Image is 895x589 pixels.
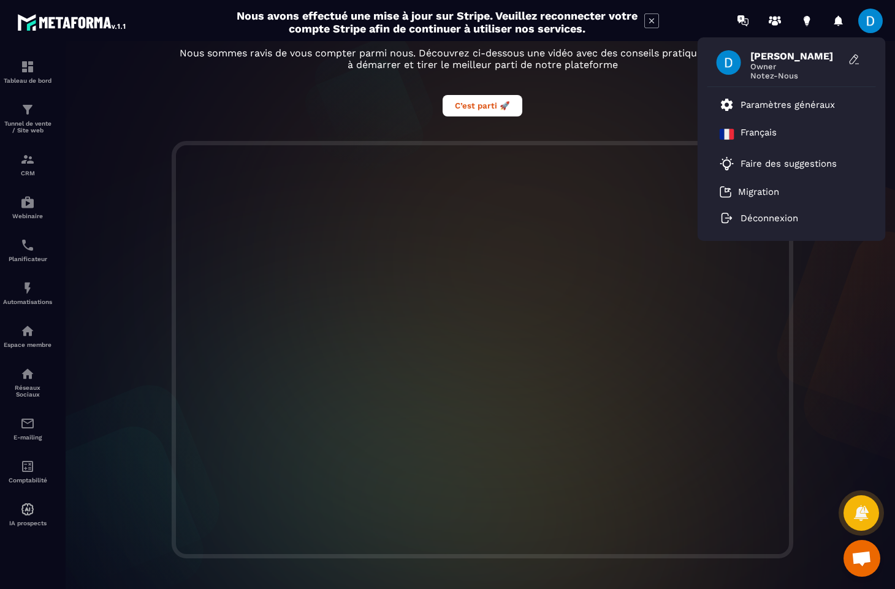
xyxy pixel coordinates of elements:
a: formationformationCRM [3,143,52,186]
p: Paramètres généraux [741,99,835,110]
p: Planificateur [3,256,52,262]
img: formation [20,59,35,74]
a: accountantaccountantComptabilité [3,450,52,493]
p: Tableau de bord [3,77,52,84]
img: automations [20,502,35,517]
p: Espace membre [3,341,52,348]
p: Faire des suggestions [741,158,837,169]
p: E-mailing [3,434,52,441]
a: C’est parti 🚀 [443,99,522,111]
p: Nous sommes ravis de vous compter parmi nous. Découvrez ci-dessous une vidéo avec des conseils pr... [176,47,789,70]
a: formationformationTunnel de vente / Site web [3,93,52,143]
img: social-network [20,367,35,381]
a: Faire des suggestions [720,156,848,171]
img: scheduler [20,238,35,253]
p: CRM [3,170,52,177]
a: Paramètres généraux [720,97,835,112]
img: automations [20,324,35,338]
a: emailemailE-mailing [3,407,52,450]
a: automationsautomationsEspace membre [3,314,52,357]
img: logo [17,11,128,33]
a: Ouvrir le chat [844,540,880,577]
p: IA prospects [3,520,52,526]
p: Français [741,127,777,142]
button: C’est parti 🚀 [443,95,522,116]
p: Comptabilité [3,477,52,484]
p: Migration [738,186,779,197]
h2: Nous avons effectué une mise à jour sur Stripe. Veuillez reconnecter votre compte Stripe afin de ... [236,9,638,35]
img: automations [20,281,35,295]
img: email [20,416,35,431]
p: Automatisations [3,298,52,305]
p: Tunnel de vente / Site web [3,120,52,134]
p: Déconnexion [741,213,798,224]
img: automations [20,195,35,210]
a: formationformationTableau de bord [3,50,52,93]
a: automationsautomationsWebinaire [3,186,52,229]
a: social-networksocial-networkRéseaux Sociaux [3,357,52,407]
img: accountant [20,459,35,474]
span: Notez-Nous [750,71,842,80]
a: schedulerschedulerPlanificateur [3,229,52,272]
p: Réseaux Sociaux [3,384,52,398]
span: [PERSON_NAME] [750,50,842,62]
a: automationsautomationsAutomatisations [3,272,52,314]
span: Owner [750,62,842,71]
img: formation [20,102,35,117]
a: Migration [720,186,779,198]
img: formation [20,152,35,167]
p: Webinaire [3,213,52,219]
